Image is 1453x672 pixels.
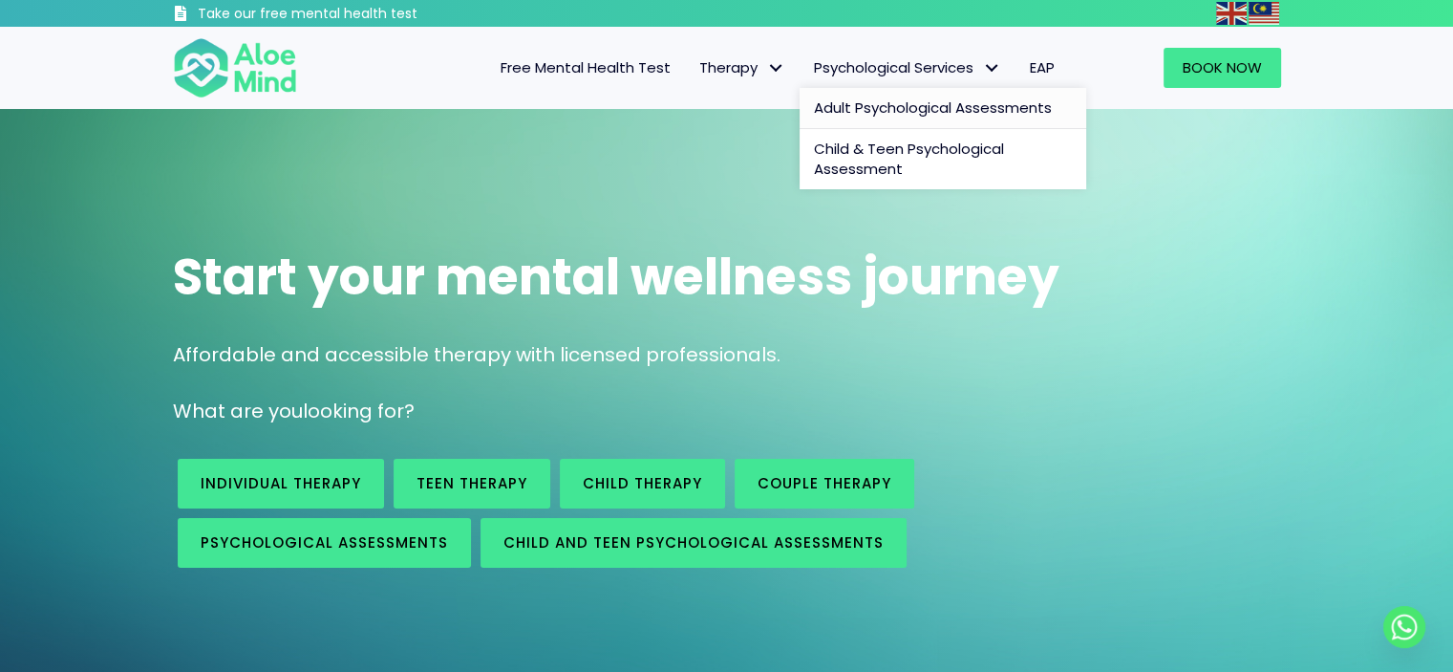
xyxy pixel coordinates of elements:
a: Psychological assessments [178,518,471,568]
a: TherapyTherapy: submenu [685,48,800,88]
p: Affordable and accessible therapy with licensed professionals. [173,341,1281,369]
span: Child and Teen Psychological assessments [503,532,884,553]
a: Couple therapy [735,459,914,509]
h3: Take our free mental health test [198,5,520,24]
span: Teen Therapy [417,473,527,493]
span: EAP [1030,57,1055,77]
span: Psychological Services: submenu [978,54,1006,82]
a: Take our free mental health test [173,5,520,27]
a: Child and Teen Psychological assessments [481,518,907,568]
span: Therapy [699,57,785,77]
img: en [1216,2,1247,25]
span: Start your mental wellness journey [173,242,1059,312]
span: Individual therapy [201,473,361,493]
a: EAP [1015,48,1069,88]
a: Individual therapy [178,459,384,509]
a: Book Now [1164,48,1281,88]
a: Child & Teen Psychological Assessment [800,129,1086,190]
a: Teen Therapy [394,459,550,509]
span: Free Mental Health Test [501,57,671,77]
span: Book Now [1183,57,1262,77]
a: Adult Psychological Assessments [800,88,1086,129]
span: looking for? [303,398,415,424]
span: Child & Teen Psychological Assessment [814,139,1004,180]
img: ms [1249,2,1279,25]
a: Child Therapy [560,459,725,509]
span: Couple therapy [758,473,891,493]
img: Aloe mind Logo [173,36,297,99]
span: Adult Psychological Assessments [814,98,1052,118]
span: Psychological assessments [201,532,448,553]
span: Child Therapy [583,473,702,493]
span: What are you [173,398,303,424]
span: Psychological Services [814,57,1001,77]
a: Malay [1249,2,1281,24]
a: Free Mental Health Test [486,48,685,88]
nav: Menu [322,48,1069,88]
a: Psychological ServicesPsychological Services: submenu [800,48,1015,88]
a: English [1216,2,1249,24]
a: Whatsapp [1383,606,1425,648]
span: Therapy: submenu [762,54,790,82]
